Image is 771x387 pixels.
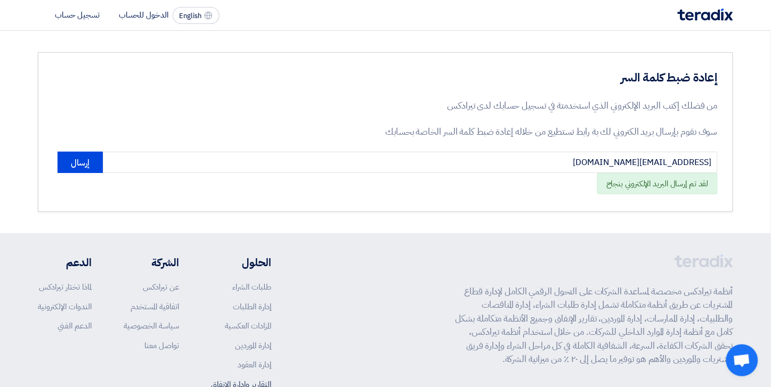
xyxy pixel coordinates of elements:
[58,152,103,173] button: إرسال
[235,340,271,351] a: إدارة الموردين
[131,301,179,312] a: اتفاقية المستخدم
[726,344,758,376] div: Open chat
[180,12,202,20] span: English
[211,254,271,270] li: الحلول
[119,9,168,21] li: الدخول للحساب
[39,281,92,293] a: لماذا تختار تيرادكس
[678,9,733,21] img: Teradix logo
[144,340,179,351] a: تواصل معنا
[103,152,718,173] input: أدخل البريد الإلكتروني
[238,359,271,370] a: إدارة العقود
[124,320,179,332] a: سياسة الخصوصية
[352,99,718,113] p: من فضلك إكتب البريد الإلكتروني الذي استخدمتة في تسجيل حسابك لدى تيرادكس
[597,173,718,195] div: لقد تم إرسال البريد الإلكتروني بنجاح
[38,301,92,312] a: الندوات الإلكترونية
[455,285,733,366] p: أنظمة تيرادكس مخصصة لمساعدة الشركات على التحول الرقمي الكامل لإدارة قطاع المشتريات عن طريق أنظمة ...
[143,281,179,293] a: عن تيرادكس
[232,281,271,293] a: طلبات الشراء
[233,301,271,312] a: إدارة الطلبات
[352,70,718,86] h3: إعادة ضبط كلمة السر
[55,9,100,21] li: تسجيل حساب
[38,254,92,270] li: الدعم
[225,320,271,332] a: المزادات العكسية
[173,7,220,24] button: English
[58,320,92,332] a: الدعم الفني
[352,125,718,139] p: سوف نقوم بإرسال بريد الكتروني لك بة رابط تستطيع من خلاله إعادة ضبط كلمة السر الخاصة بحسابك
[124,254,179,270] li: الشركة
